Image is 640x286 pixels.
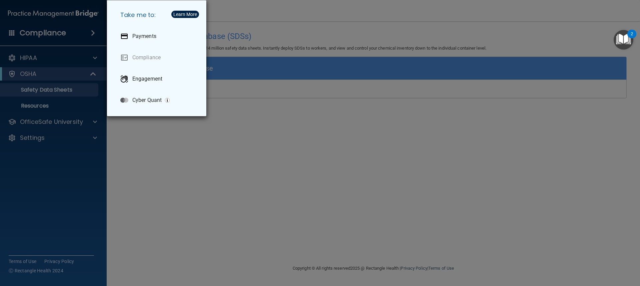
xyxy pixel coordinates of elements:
[115,91,201,110] a: Cyber Quant
[115,70,201,88] a: Engagement
[173,12,197,17] div: Learn More
[115,27,201,46] a: Payments
[115,48,201,67] a: Compliance
[171,11,199,18] button: Learn More
[631,34,633,43] div: 2
[614,30,633,50] button: Open Resource Center, 2 new notifications
[115,6,201,24] h5: Take me to:
[525,239,632,265] iframe: Drift Widget Chat Controller
[132,97,162,104] p: Cyber Quant
[132,33,156,40] p: Payments
[132,76,162,82] p: Engagement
